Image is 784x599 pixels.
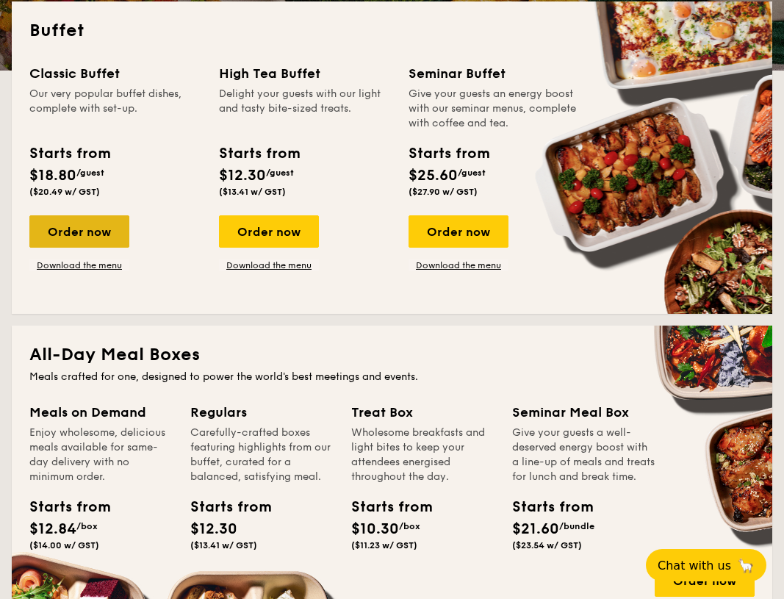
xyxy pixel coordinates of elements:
[458,168,486,178] span: /guest
[29,402,173,423] div: Meals on Demand
[559,521,594,531] span: /bundle
[29,167,76,184] span: $18.80
[190,496,256,518] div: Starts from
[219,259,319,271] a: Download the menu
[76,168,104,178] span: /guest
[29,143,109,165] div: Starts from
[190,426,334,484] div: Carefully-crafted boxes featuring highlights from our buffet, curated for a balanced, satisfying ...
[409,143,489,165] div: Starts from
[399,521,420,531] span: /box
[190,540,257,550] span: ($13.41 w/ GST)
[512,426,655,484] div: Give your guests a well-deserved energy boost with a line-up of meals and treats for lunch and br...
[219,187,286,197] span: ($13.41 w/ GST)
[219,167,266,184] span: $12.30
[655,564,755,597] div: Order now
[29,87,201,131] div: Our very popular buffet dishes, complete with set-up.
[219,143,299,165] div: Starts from
[29,496,96,518] div: Starts from
[29,187,100,197] span: ($20.49 w/ GST)
[658,559,731,573] span: Chat with us
[351,426,495,484] div: Wholesome breakfasts and light bites to keep your attendees energised throughout the day.
[737,557,755,574] span: 🦙
[409,167,458,184] span: $25.60
[512,540,582,550] span: ($23.54 w/ GST)
[29,63,201,84] div: Classic Buffet
[512,496,578,518] div: Starts from
[266,168,294,178] span: /guest
[409,87,580,131] div: Give your guests an energy boost with our seminar menus, complete with coffee and tea.
[409,259,508,271] a: Download the menu
[29,520,76,538] span: $12.84
[29,19,755,43] h2: Buffet
[29,426,173,484] div: Enjoy wholesome, delicious meals available for same-day delivery with no minimum order.
[351,520,399,538] span: $10.30
[351,402,495,423] div: Treat Box
[409,187,478,197] span: ($27.90 w/ GST)
[190,520,237,538] span: $12.30
[512,520,559,538] span: $21.60
[351,496,417,518] div: Starts from
[29,259,129,271] a: Download the menu
[219,87,391,131] div: Delight your guests with our light and tasty bite-sized treats.
[219,63,391,84] div: High Tea Buffet
[76,521,98,531] span: /box
[29,370,755,384] div: Meals crafted for one, designed to power the world's best meetings and events.
[646,549,766,581] button: Chat with us🦙
[29,540,99,550] span: ($14.00 w/ GST)
[219,215,319,248] div: Order now
[512,402,655,423] div: Seminar Meal Box
[29,215,129,248] div: Order now
[409,215,508,248] div: Order now
[29,343,755,367] h2: All-Day Meal Boxes
[190,402,334,423] div: Regulars
[351,540,417,550] span: ($11.23 w/ GST)
[409,63,580,84] div: Seminar Buffet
